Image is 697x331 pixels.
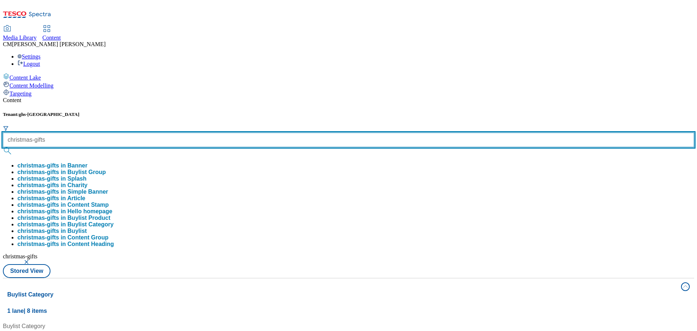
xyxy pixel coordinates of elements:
button: christmas-gifts in Charity [17,182,87,189]
div: christmas-gifts in [17,202,109,208]
span: christmas-gifts [3,253,37,259]
button: christmas-gifts in Article [17,195,85,202]
div: Content [3,97,694,104]
svg: Search Filters [3,125,9,131]
span: Content Lake [9,74,41,81]
input: Search [3,133,694,147]
h4: Buylist Category [7,290,677,299]
span: Charity [68,182,87,188]
button: christmas-gifts in Banner [17,162,87,169]
button: christmas-gifts in Content Heading [17,241,114,247]
span: 1 lane | 8 items [7,308,47,314]
button: christmas-gifts in Splash [17,175,86,182]
a: Content [42,26,61,41]
a: Targeting [3,89,694,97]
span: ghs-[GEOGRAPHIC_DATA] [19,112,80,117]
button: christmas-gifts in Buylist Product [17,215,110,221]
a: Logout [17,61,40,67]
button: christmas-gifts in Buylist [17,228,87,234]
span: Targeting [9,90,32,97]
button: christmas-gifts in Content Stamp [17,202,109,208]
button: Buylist Category1 lane| 8 items [3,278,694,319]
button: Stored View [3,264,50,278]
button: christmas-gifts in Buylist Group [17,169,106,175]
a: Content Lake [3,73,694,81]
span: CM [3,41,12,47]
span: Content Stamp [68,202,109,208]
div: christmas-gifts in [17,221,114,228]
span: Buylist Category [68,221,114,227]
a: Content Modelling [3,81,694,89]
div: christmas-gifts in [17,169,106,175]
span: Media Library [3,35,37,41]
button: christmas-gifts in Content Group [17,234,109,241]
div: christmas-gifts in [17,234,109,241]
div: christmas-gifts in [17,182,87,189]
span: Content Modelling [9,82,53,89]
span: Content Group [68,234,109,241]
h5: Tenant: [3,112,694,117]
a: Media Library [3,26,37,41]
button: christmas-gifts in Buylist Category [17,221,114,228]
a: Settings [17,53,41,60]
span: Buylist Group [68,169,106,175]
span: Content [42,35,61,41]
span: [PERSON_NAME] [PERSON_NAME] [12,41,106,47]
button: christmas-gifts in Hello homepage [17,208,112,215]
div: Buylist Category [3,322,94,331]
button: christmas-gifts in Simple Banner [17,189,108,195]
